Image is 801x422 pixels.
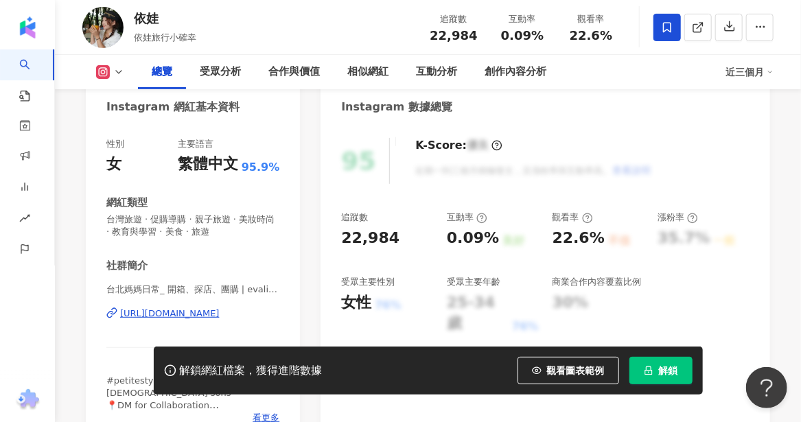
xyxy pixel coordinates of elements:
div: 追蹤數 [428,12,480,26]
div: 近三個月 [725,61,774,83]
img: chrome extension [14,389,41,411]
div: 合作與價值 [268,64,320,80]
span: 觀看圖表範例 [547,365,605,376]
div: 追蹤數 [341,211,368,224]
div: 22.6% [553,228,605,249]
div: 女 [106,154,121,175]
img: KOL Avatar [82,7,124,48]
a: search [19,49,47,103]
img: logo icon [16,16,38,38]
button: 解鎖 [629,357,693,384]
span: 解鎖 [659,365,678,376]
div: 受眾主要年齡 [447,276,500,288]
div: 受眾分析 [200,64,241,80]
div: Instagram 網紅基本資料 [106,99,240,115]
div: 觀看率 [565,12,617,26]
div: 漲粉率 [658,211,698,224]
span: 0.09% [501,29,544,43]
div: 22,984 [341,228,399,249]
div: 女性 [341,292,371,314]
div: 相似網紅 [347,64,388,80]
div: 商業合作內容覆蓋比例 [553,276,642,288]
span: rise [19,204,30,235]
span: lock [644,366,653,375]
button: 觀看圖表範例 [518,357,619,384]
div: 互動率 [447,211,487,224]
div: 繁體中文 [178,154,238,175]
div: 0.09% [447,228,499,249]
div: 受眾主要性別 [341,276,395,288]
div: 解鎖網紅檔案，獲得進階數據 [180,364,323,378]
a: [URL][DOMAIN_NAME] [106,307,279,320]
span: 依娃旅行小確幸 [134,32,196,43]
div: 社群簡介 [106,259,148,273]
div: Instagram 數據總覽 [341,99,452,115]
div: 性別 [106,138,124,150]
span: 台北媽媽日常_ 開箱、探店、團購 | evalife152 [106,283,279,296]
div: 總覽 [152,64,172,80]
div: [URL][DOMAIN_NAME] [120,307,220,320]
div: K-Score : [415,138,502,153]
span: 95.9% [242,160,280,175]
span: 台灣旅遊 · 促購導購 · 親子旅遊 · 美妝時尚 · 教育與學習 · 美食 · 旅遊 [106,213,279,238]
div: 網紅類型 [106,196,148,210]
span: 22,984 [430,28,477,43]
div: 創作內容分析 [485,64,546,80]
div: 觀看率 [553,211,593,224]
div: 依娃 [134,10,196,27]
span: 22.6% [570,29,612,43]
div: 互動率 [496,12,548,26]
div: 互動分析 [416,64,457,80]
div: 主要語言 [178,138,213,150]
